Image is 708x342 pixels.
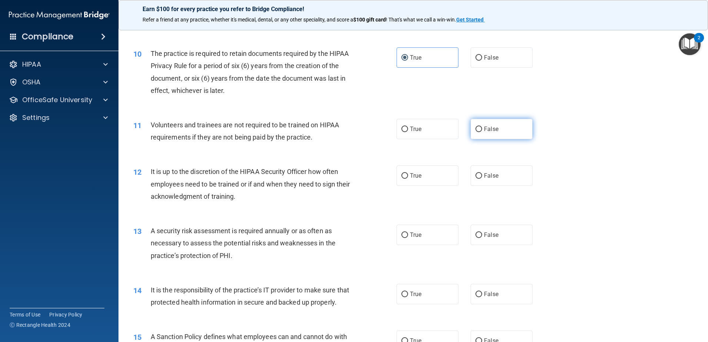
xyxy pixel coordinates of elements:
[484,291,498,298] span: False
[133,168,141,177] span: 12
[401,173,408,179] input: True
[401,55,408,61] input: True
[151,168,350,200] span: It is up to the discretion of the HIPAA Security Officer how often employees need to be trained o...
[401,232,408,238] input: True
[22,78,41,87] p: OSHA
[475,232,482,238] input: False
[484,231,498,238] span: False
[679,33,701,55] button: Open Resource Center, 2 new notifications
[22,60,41,69] p: HIPAA
[475,55,482,61] input: False
[9,8,110,23] img: PMB logo
[484,172,498,179] span: False
[410,231,421,238] span: True
[410,54,421,61] span: True
[353,17,386,23] strong: $100 gift card
[133,227,141,236] span: 13
[401,127,408,132] input: True
[9,60,108,69] a: HIPAA
[151,227,335,259] span: A security risk assessment is required annually or as often as necessary to assess the potential ...
[151,286,349,306] span: It is the responsibility of the practice’s IT provider to make sure that protected health informa...
[475,127,482,132] input: False
[484,125,498,133] span: False
[10,321,70,329] span: Ⓒ Rectangle Health 2024
[49,311,83,318] a: Privacy Policy
[133,121,141,130] span: 11
[133,50,141,58] span: 10
[410,172,421,179] span: True
[10,311,40,318] a: Terms of Use
[401,292,408,297] input: True
[151,121,339,141] span: Volunteers and trainees are not required to be trained on HIPAA requirements if they are not bein...
[143,17,353,23] span: Refer a friend at any practice, whether it's medical, dental, or any other speciality, and score a
[143,6,684,13] p: Earn $100 for every practice you refer to Bridge Compliance!
[22,31,73,42] h4: Compliance
[133,333,141,342] span: 15
[386,17,456,23] span: ! That's what we call a win-win.
[475,292,482,297] input: False
[410,125,421,133] span: True
[475,173,482,179] input: False
[9,113,108,122] a: Settings
[410,291,421,298] span: True
[22,95,92,104] p: OfficeSafe University
[151,50,349,94] span: The practice is required to retain documents required by the HIPAA Privacy Rule for a period of s...
[22,113,50,122] p: Settings
[456,17,484,23] strong: Get Started
[9,95,108,104] a: OfficeSafe University
[9,78,108,87] a: OSHA
[698,38,700,47] div: 2
[133,286,141,295] span: 14
[484,54,498,61] span: False
[456,17,485,23] a: Get Started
